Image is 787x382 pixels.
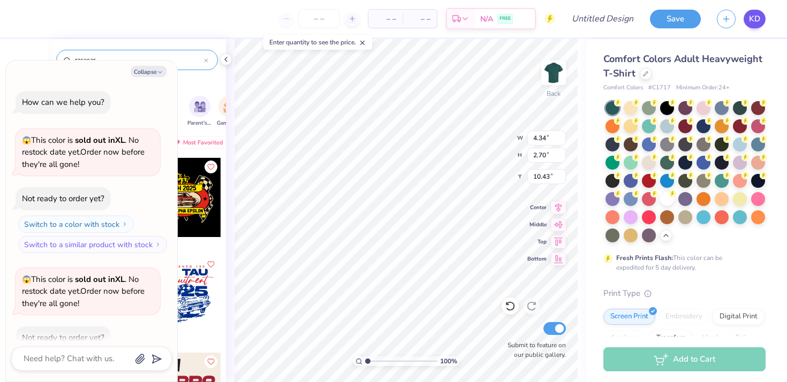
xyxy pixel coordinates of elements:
div: How can we help you? [22,97,104,108]
div: Digital Print [713,309,765,325]
span: 100 % [440,356,457,366]
button: Like [205,258,217,271]
button: Like [205,355,217,368]
span: – – [409,13,430,25]
div: Not ready to order yet? [22,332,104,343]
strong: sold out in XL [75,135,125,146]
button: filter button [187,96,212,127]
button: Like [205,161,217,173]
span: Top [527,238,547,246]
span: This color is . No restock date yet. Order now before they're all gone! [22,135,145,170]
button: Save [650,10,701,28]
span: 😱 [22,274,31,285]
button: Collapse [131,66,167,77]
span: # C1717 [648,83,671,93]
img: Back [543,62,564,83]
span: Comfort Colors [603,83,643,93]
strong: Fresh Prints Flash: [616,254,673,262]
img: Parent's Weekend Image [194,101,206,113]
span: FREE [500,15,511,22]
span: – – [375,13,396,25]
div: This color can be expedited for 5 day delivery. [616,253,748,272]
div: filter for Game Day [217,96,241,127]
div: Applique [603,330,646,346]
span: N/A [480,13,493,25]
div: filter for Parent's Weekend [187,96,212,127]
img: Switch to a similar product with stock [155,241,161,248]
div: Foil [729,330,754,346]
div: Screen Print [603,309,655,325]
span: Comfort Colors Adult Heavyweight T-Shirt [603,52,762,80]
span: KD [749,13,760,25]
strong: sold out in XL [75,274,125,285]
div: Most Favorited [168,136,228,149]
span: Parent's Weekend [187,119,212,127]
button: filter button [217,96,241,127]
span: Bottom [527,255,547,263]
button: Switch to a color with stock [18,216,134,233]
img: Switch to a color with stock [122,221,128,227]
input: Untitled Design [563,8,642,29]
div: Print Type [603,287,766,300]
a: KD [744,10,766,28]
div: Transfers [649,330,692,346]
div: Back [547,89,561,98]
span: This color is . No restock date yet. Order now before they're all gone! [22,274,145,309]
input: – – [298,9,340,28]
div: Not ready to order yet? [22,193,104,204]
span: 😱 [22,135,31,146]
div: Vinyl [695,330,725,346]
div: Enter quantity to see the price. [263,35,372,50]
span: Middle [527,221,547,228]
span: Minimum Order: 24 + [676,83,730,93]
div: Embroidery [659,309,709,325]
span: Game Day [217,119,241,127]
button: Switch to a similar product with stock [18,236,167,253]
span: Center [527,204,547,211]
label: Submit to feature on our public gallery. [502,340,566,360]
img: Game Day Image [223,101,236,113]
input: Try "Alpha" [74,55,204,65]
